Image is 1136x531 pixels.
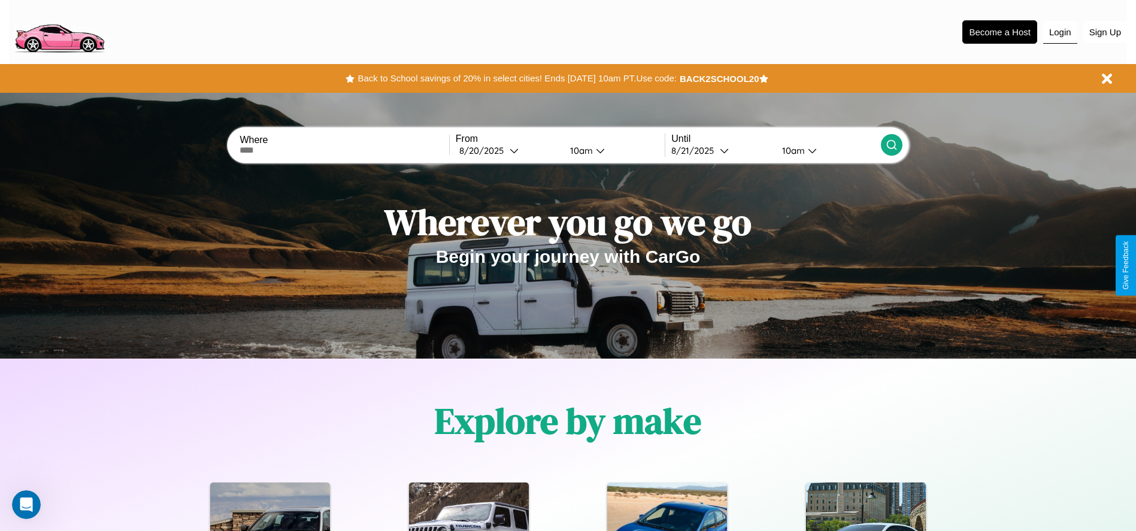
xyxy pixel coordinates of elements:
button: 10am [561,144,665,157]
div: Give Feedback [1122,241,1130,290]
div: 10am [564,145,596,156]
label: From [456,133,665,144]
b: BACK2SCHOOL20 [680,74,759,84]
div: 8 / 21 / 2025 [671,145,720,156]
img: logo [9,6,110,56]
label: Until [671,133,880,144]
iframe: Intercom live chat [12,490,41,519]
h1: Explore by make [435,396,701,445]
button: 8/20/2025 [456,144,561,157]
button: Sign Up [1083,21,1127,43]
div: 10am [776,145,808,156]
button: 10am [773,144,881,157]
button: Back to School savings of 20% in select cities! Ends [DATE] 10am PT.Use code: [355,70,679,87]
button: Become a Host [962,20,1037,44]
label: Where [240,135,449,145]
div: 8 / 20 / 2025 [459,145,510,156]
button: Login [1043,21,1077,44]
